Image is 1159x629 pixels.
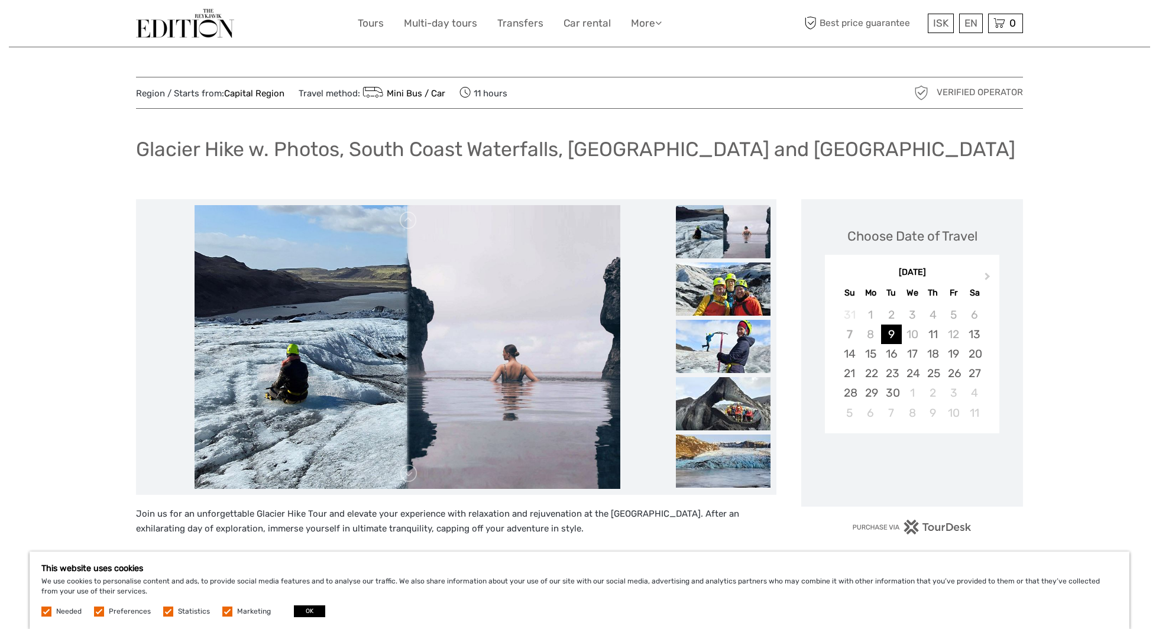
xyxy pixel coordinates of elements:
[676,377,770,430] img: 0302066767b14f9abc70cf976f3313d6_slider_thumbnail.jpg
[676,435,770,488] img: 4869557d0a734f18a2912ea29611a793_slider_thumbnail.jpg
[902,285,922,301] div: We
[943,383,964,403] div: Choose Friday, October 3rd, 2025
[56,607,82,617] label: Needed
[902,403,922,423] div: Choose Wednesday, October 8th, 2025
[922,285,943,301] div: Th
[109,607,151,617] label: Preferences
[676,205,770,258] img: e46bb970d9914192a0848a23897111b0_slider_thumbnail.jpeg
[1008,17,1018,29] span: 0
[964,383,985,403] div: Choose Saturday, October 4th, 2025
[964,344,985,364] div: Choose Saturday, September 20th, 2025
[964,403,985,423] div: Choose Saturday, October 11th, 2025
[136,551,776,596] p: Departing directly from [GEOGRAPHIC_DATA] or [GEOGRAPHIC_DATA], you’ll embark on a journey to dis...
[136,87,284,100] span: Region / Starts from:
[943,305,964,325] div: Not available Friday, September 5th, 2025
[943,285,964,301] div: Fr
[195,205,620,489] img: e46bb970d9914192a0848a23897111b0_main_slider.jpeg
[825,267,999,279] div: [DATE]
[358,15,384,32] a: Tours
[922,305,943,325] div: Not available Thursday, September 4th, 2025
[860,383,881,403] div: Choose Monday, September 29th, 2025
[881,403,902,423] div: Choose Tuesday, October 7th, 2025
[801,14,925,33] span: Best price guarantee
[881,344,902,364] div: Choose Tuesday, September 16th, 2025
[237,607,271,617] label: Marketing
[964,325,985,344] div: Choose Saturday, September 13th, 2025
[459,85,507,101] span: 11 hours
[839,403,860,423] div: Choose Sunday, October 5th, 2025
[497,15,543,32] a: Transfers
[404,15,477,32] a: Multi-day tours
[839,305,860,325] div: Not available Sunday, August 31st, 2025
[943,325,964,344] div: Not available Friday, September 12th, 2025
[847,227,977,245] div: Choose Date of Travel
[839,325,860,344] div: Not available Sunday, September 7th, 2025
[922,403,943,423] div: Choose Thursday, October 9th, 2025
[30,552,1129,629] div: We use cookies to personalise content and ads, to provide social media features and to analyse ou...
[136,9,234,38] img: The Reykjavík Edition
[881,383,902,403] div: Choose Tuesday, September 30th, 2025
[839,383,860,403] div: Choose Sunday, September 28th, 2025
[908,464,916,472] div: Loading...
[676,320,770,373] img: daf6b25465bb49b7914d38d777062ab5_slider_thumbnail.jpg
[839,364,860,383] div: Choose Sunday, September 21st, 2025
[136,507,776,537] p: Join us for an unforgettable Glacier Hike Tour and elevate your experience with relaxation and re...
[360,88,445,99] a: Mini Bus / Car
[964,305,985,325] div: Not available Saturday, September 6th, 2025
[964,364,985,383] div: Choose Saturday, September 27th, 2025
[922,344,943,364] div: Choose Thursday, September 18th, 2025
[902,305,922,325] div: Not available Wednesday, September 3rd, 2025
[299,85,445,101] span: Travel method:
[964,285,985,301] div: Sa
[852,520,972,534] img: PurchaseViaTourDesk.png
[902,364,922,383] div: Choose Wednesday, September 24th, 2025
[922,383,943,403] div: Choose Thursday, October 2nd, 2025
[860,325,881,344] div: Not available Monday, September 8th, 2025
[860,364,881,383] div: Choose Monday, September 22nd, 2025
[881,305,902,325] div: Not available Tuesday, September 2nd, 2025
[860,344,881,364] div: Choose Monday, September 15th, 2025
[839,344,860,364] div: Choose Sunday, September 14th, 2025
[902,383,922,403] div: Choose Wednesday, October 1st, 2025
[943,364,964,383] div: Choose Friday, September 26th, 2025
[881,285,902,301] div: Tu
[922,364,943,383] div: Choose Thursday, September 25th, 2025
[631,15,662,32] a: More
[933,17,948,29] span: ISK
[937,86,1023,99] span: Verified Operator
[41,563,1118,573] h5: This website uses cookies
[860,403,881,423] div: Choose Monday, October 6th, 2025
[943,403,964,423] div: Choose Friday, October 10th, 2025
[881,325,902,344] div: Choose Tuesday, September 9th, 2025
[676,262,770,316] img: 37819e53af704ac48060f26f6c63393c_slider_thumbnail.jpg
[839,285,860,301] div: Su
[860,285,881,301] div: Mo
[294,605,325,617] button: OK
[178,607,210,617] label: Statistics
[979,270,998,288] button: Next Month
[136,137,1015,161] h1: Glacier Hike w. Photos, South Coast Waterfalls, [GEOGRAPHIC_DATA] and [GEOGRAPHIC_DATA]
[922,325,943,344] div: Choose Thursday, September 11th, 2025
[959,14,983,33] div: EN
[881,364,902,383] div: Choose Tuesday, September 23rd, 2025
[943,344,964,364] div: Choose Friday, September 19th, 2025
[902,344,922,364] div: Choose Wednesday, September 17th, 2025
[224,88,284,99] a: Capital Region
[902,325,922,344] div: Not available Wednesday, September 10th, 2025
[828,305,995,423] div: month 2025-09
[564,15,611,32] a: Car rental
[860,305,881,325] div: Not available Monday, September 1st, 2025
[912,83,931,102] img: verified_operator_grey_128.png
